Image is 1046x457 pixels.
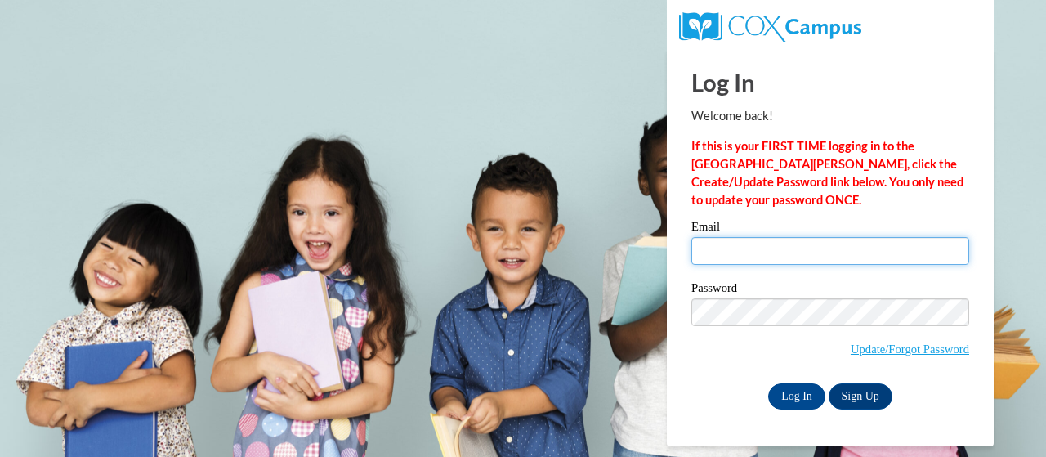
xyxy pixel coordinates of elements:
h1: Log In [691,65,969,99]
a: Update/Forgot Password [851,343,969,356]
p: Welcome back! [691,107,969,125]
label: Email [691,221,969,237]
label: Password [691,282,969,298]
strong: If this is your FIRST TIME logging in to the [GEOGRAPHIC_DATA][PERSON_NAME], click the Create/Upd... [691,139,963,207]
img: COX Campus [679,12,861,42]
a: COX Campus [679,19,861,33]
input: Log In [768,383,825,410]
a: Sign Up [829,383,892,410]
